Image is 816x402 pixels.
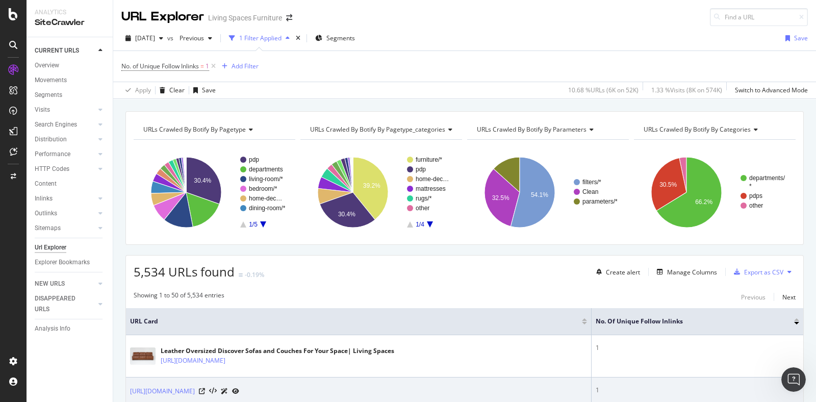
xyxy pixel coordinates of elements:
[741,291,766,303] button: Previous
[35,279,65,289] div: NEW URLS
[582,188,598,195] text: Clean
[35,323,70,334] div: Analysis Info
[477,125,586,134] span: URLs Crawled By Botify By parameters
[218,60,259,72] button: Add Filter
[781,30,808,46] button: Save
[35,75,67,86] div: Movements
[121,8,204,26] div: URL Explorer
[130,386,195,396] a: [URL][DOMAIN_NAME]
[606,268,640,277] div: Create alert
[667,268,717,277] div: Manage Columns
[731,82,808,98] button: Switch to Advanced Mode
[416,205,429,212] text: other
[161,356,225,366] a: [URL][DOMAIN_NAME]
[781,367,806,392] iframe: Intercom live chat
[310,125,445,134] span: URLs Crawled By Botify By pagetype_categories
[35,164,95,174] a: HTTP Codes
[338,211,355,218] text: 30.4%
[35,193,95,204] a: Inlinks
[175,34,204,42] span: Previous
[634,148,793,237] div: A chart.
[475,121,620,138] h4: URLs Crawled By Botify By parameters
[311,30,359,46] button: Segments
[596,343,799,353] div: 1
[135,34,155,42] span: 2025 Aug. 15th
[134,148,293,237] svg: A chart.
[744,268,783,277] div: Export as CSV
[300,148,460,237] svg: A chart.
[35,293,95,315] a: DISAPPEARED URLS
[249,166,283,173] text: departments
[35,134,67,145] div: Distribution
[175,30,216,46] button: Previous
[416,195,432,202] text: rugs/*
[782,291,796,303] button: Next
[492,194,509,202] text: 32.5%
[134,291,224,303] div: Showing 1 to 50 of 5,534 entries
[35,8,105,17] div: Analytics
[35,90,62,100] div: Segments
[695,198,712,206] text: 66.2%
[200,62,204,70] span: =
[130,347,156,365] img: main image
[592,264,640,280] button: Create alert
[416,175,449,183] text: home-dec…
[35,293,86,315] div: DISAPPEARED URLS
[121,62,199,70] span: No. of Unique Follow Inlinks
[209,388,217,395] button: View HTML Source
[161,346,394,356] div: Leather Oversized Discover Sofas and Couches For Your Space| Living Spaces
[130,317,579,326] span: URL Card
[249,205,286,212] text: dining-room/*
[35,279,95,289] a: NEW URLS
[35,105,95,115] a: Visits
[199,388,205,394] a: Visit Online Page
[35,179,106,189] a: Content
[167,34,175,42] span: vs
[225,30,294,46] button: 1 Filter Applied
[730,264,783,280] button: Export as CSV
[782,293,796,301] div: Next
[582,198,618,205] text: parameters/*
[249,175,283,183] text: living-room/*
[416,166,426,173] text: pdp
[735,86,808,94] div: Switch to Advanced Mode
[35,119,95,130] a: Search Engines
[35,242,106,253] a: Url Explorer
[35,60,106,71] a: Overview
[239,34,282,42] div: 1 Filter Applied
[651,86,722,94] div: 1.33 % Visits ( 8K on 574K )
[741,293,766,301] div: Previous
[531,191,548,198] text: 54.1%
[35,208,57,219] div: Outlinks
[467,148,626,237] svg: A chart.
[35,134,95,145] a: Distribution
[121,82,151,98] button: Apply
[35,149,95,160] a: Performance
[35,223,61,234] div: Sitemaps
[749,174,785,182] text: departments/
[35,17,105,29] div: SiteCrawler
[416,185,446,192] text: mattresses
[710,8,808,26] input: Find a URL
[141,121,286,138] h4: URLs Crawled By Botify By pagetype
[35,257,106,268] a: Explorer Bookmarks
[35,164,69,174] div: HTTP Codes
[194,177,211,184] text: 30.4%
[35,257,90,268] div: Explorer Bookmarks
[35,179,57,189] div: Content
[35,45,95,56] a: CURRENT URLS
[35,193,53,204] div: Inlinks
[416,156,442,163] text: furniture/*
[286,14,292,21] div: arrow-right-arrow-left
[596,386,799,395] div: 1
[35,242,66,253] div: Url Explorer
[206,59,209,73] span: 1
[35,223,95,234] a: Sitemaps
[308,121,461,138] h4: URLs Crawled By Botify By pagetype_categories
[232,386,239,396] a: URL Inspection
[35,45,79,56] div: CURRENT URLS
[35,208,95,219] a: Outlinks
[249,195,282,202] text: home-dec…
